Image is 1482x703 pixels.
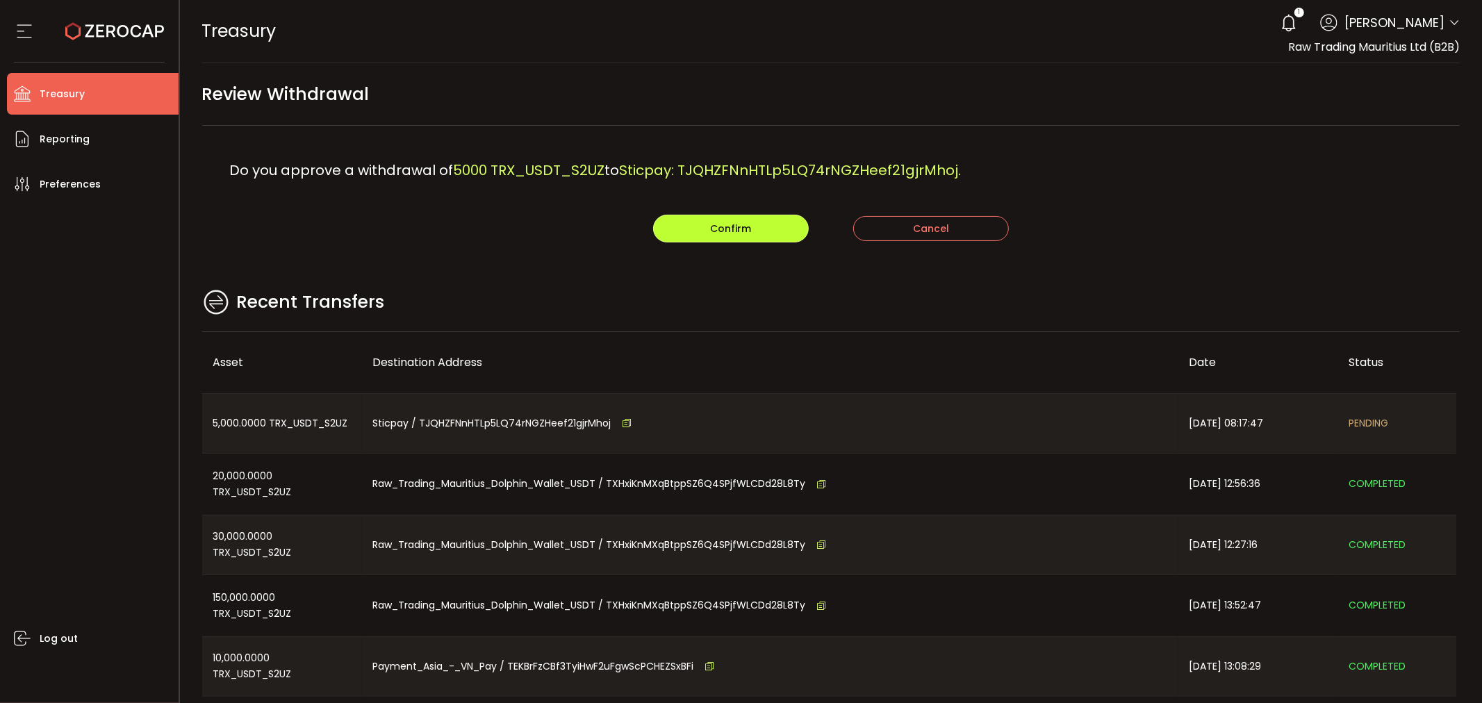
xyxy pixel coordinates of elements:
[202,354,362,370] div: Asset
[373,537,806,553] span: Raw_Trading_Mauritius_Dolphin_Wallet_USDT / TXHxiKnMXqBtppSZ6Q4SPjfWLCDd28L8Ty
[40,629,78,649] span: Log out
[40,174,101,195] span: Preferences
[237,289,385,315] span: Recent Transfers
[202,515,362,575] div: 30,000.0000 TRX_USDT_S2UZ
[1178,575,1338,636] div: [DATE] 13:52:47
[1344,13,1444,32] span: [PERSON_NAME]
[653,215,809,242] button: Confirm
[1178,515,1338,575] div: [DATE] 12:27:16
[202,394,362,454] div: 5,000.0000 TRX_USDT_S2UZ
[373,415,611,431] span: Sticpay / TJQHZFNnHTLp5LQ74rNGZHeef21gjrMhoj
[1338,354,1456,370] div: Status
[853,216,1009,241] button: Cancel
[202,454,362,515] div: 20,000.0000 TRX_USDT_S2UZ
[362,354,1178,370] div: Destination Address
[1349,659,1406,675] span: COMPLETED
[1349,537,1406,553] span: COMPLETED
[1288,39,1460,55] span: Raw Trading Mauritius Ltd (B2B)
[230,160,454,180] span: Do you approve a withdrawal of
[605,160,620,180] span: to
[710,222,751,235] span: Confirm
[913,222,949,235] span: Cancel
[1413,636,1482,703] iframe: Chat Widget
[202,575,362,636] div: 150,000.0000 TRX_USDT_S2UZ
[1349,597,1406,613] span: COMPLETED
[1349,476,1406,492] span: COMPLETED
[373,476,806,492] span: Raw_Trading_Mauritius_Dolphin_Wallet_USDT / TXHxiKnMXqBtppSZ6Q4SPjfWLCDd28L8Ty
[202,78,370,110] span: Review Withdrawal
[40,84,85,104] span: Treasury
[1178,394,1338,454] div: [DATE] 08:17:47
[1349,415,1389,431] span: PENDING
[1178,454,1338,515] div: [DATE] 12:56:36
[1298,8,1300,17] span: 1
[454,160,605,180] span: 5000 TRX_USDT_S2UZ
[1178,637,1338,697] div: [DATE] 13:08:29
[373,597,806,613] span: Raw_Trading_Mauritius_Dolphin_Wallet_USDT / TXHxiKnMXqBtppSZ6Q4SPjfWLCDd28L8Ty
[620,160,962,180] span: Sticpay: TJQHZFNnHTLp5LQ74rNGZHeef21gjrMhoj.
[40,129,90,149] span: Reporting
[202,637,362,697] div: 10,000.0000 TRX_USDT_S2UZ
[1178,354,1338,370] div: Date
[373,659,694,675] span: Payment_Asia_-_VN_Pay / TEKBrFzCBf3TyiHwF2uFgwScPCHEZSxBFi
[202,19,277,43] span: Treasury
